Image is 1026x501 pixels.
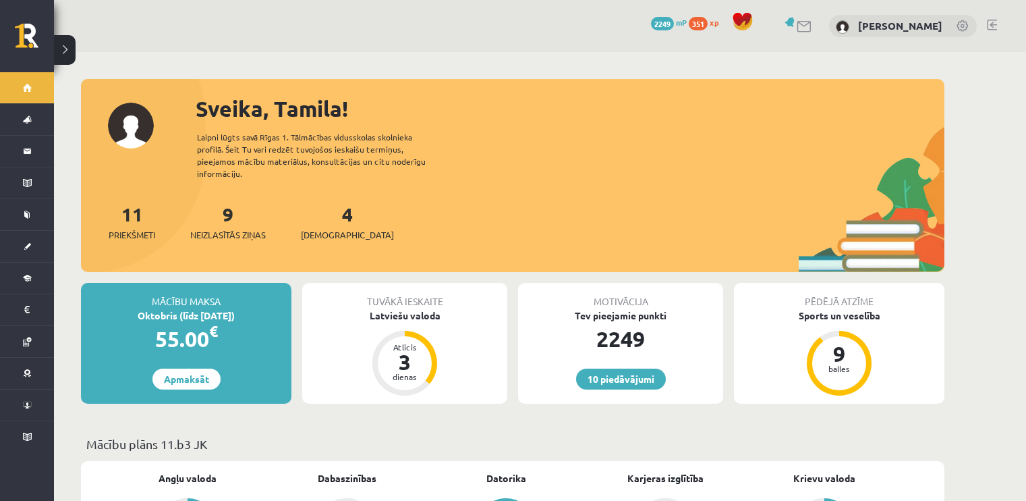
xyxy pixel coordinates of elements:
[159,471,217,485] a: Angļu valoda
[190,228,266,242] span: Neizlasītās ziņas
[651,17,674,30] span: 2249
[518,323,723,355] div: 2249
[793,471,855,485] a: Krievu valoda
[301,228,394,242] span: [DEMOGRAPHIC_DATA]
[197,131,449,180] div: Laipni lūgts savā Rīgas 1. Tālmācības vidusskolas skolnieka profilā. Šeit Tu vari redzēt tuvojošo...
[15,24,54,57] a: Rīgas 1. Tālmācības vidusskola
[734,309,944,323] div: Sports un veselība
[109,202,155,242] a: 11Priekšmeti
[109,228,155,242] span: Priekšmeti
[301,202,394,242] a: 4[DEMOGRAPHIC_DATA]
[576,369,666,390] a: 10 piedāvājumi
[734,309,944,398] a: Sports un veselība 9 balles
[384,343,425,351] div: Atlicis
[858,19,942,32] a: [PERSON_NAME]
[86,435,939,453] p: Mācību plāns 11.b3 JK
[486,471,526,485] a: Datorika
[384,351,425,373] div: 3
[302,283,507,309] div: Tuvākā ieskaite
[819,365,859,373] div: balles
[81,309,291,323] div: Oktobris (līdz [DATE])
[518,283,723,309] div: Motivācija
[689,17,725,28] a: 351 xp
[302,309,507,323] div: Latviešu valoda
[676,17,687,28] span: mP
[689,17,708,30] span: 351
[209,321,218,341] span: €
[81,323,291,355] div: 55.00
[152,369,221,390] a: Apmaksāt
[384,373,425,381] div: dienas
[734,283,944,309] div: Pēdējā atzīme
[81,283,291,309] div: Mācību maksa
[318,471,376,485] a: Dabaszinības
[518,309,723,323] div: Tev pieejamie punkti
[196,93,944,125] div: Sveika, Tamila!
[302,309,507,398] a: Latviešu valoda Atlicis 3 dienas
[190,202,266,242] a: 9Neizlasītās ziņas
[651,17,687,28] a: 2249 mP
[627,471,704,485] a: Karjeras izglītība
[819,343,859,365] div: 9
[710,17,718,28] span: xp
[836,20,849,34] img: Tamila Zabolocka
